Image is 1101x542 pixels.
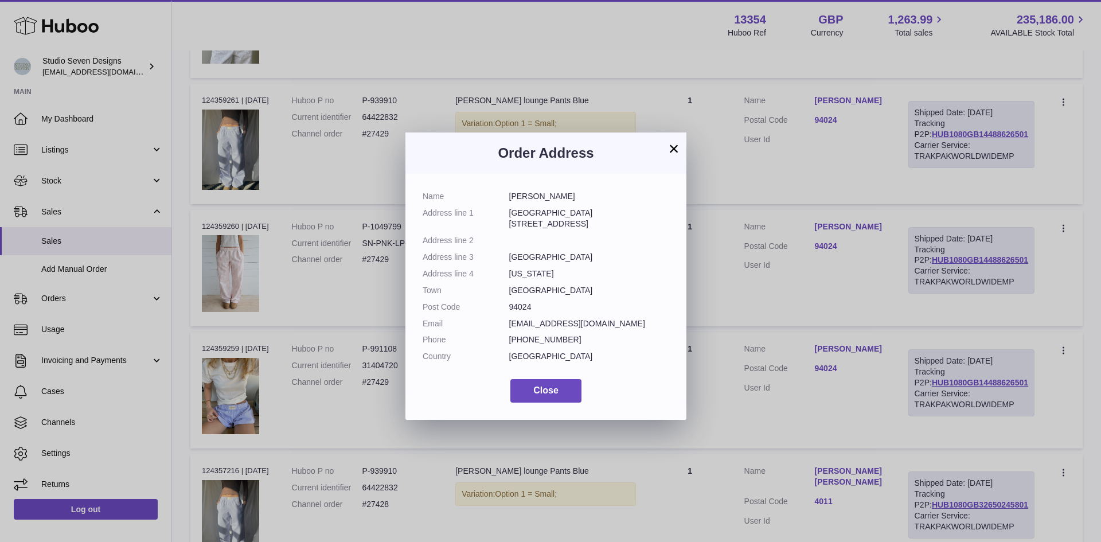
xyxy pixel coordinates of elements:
[423,235,509,246] dt: Address line 2
[667,142,681,155] button: ×
[423,144,669,162] h3: Order Address
[423,351,509,362] dt: Country
[423,191,509,202] dt: Name
[423,302,509,313] dt: Post Code
[423,334,509,345] dt: Phone
[423,318,509,329] dt: Email
[423,268,509,279] dt: Address line 4
[509,191,670,202] dd: [PERSON_NAME]
[509,285,670,296] dd: [GEOGRAPHIC_DATA]
[509,302,670,313] dd: 94024
[509,351,670,362] dd: [GEOGRAPHIC_DATA]
[509,252,670,263] dd: [GEOGRAPHIC_DATA]
[423,252,509,263] dt: Address line 3
[509,208,670,229] dd: [GEOGRAPHIC_DATA] [STREET_ADDRESS]
[510,379,581,403] button: Close
[533,385,559,395] span: Close
[509,318,670,329] dd: [EMAIL_ADDRESS][DOMAIN_NAME]
[423,208,509,229] dt: Address line 1
[423,285,509,296] dt: Town
[509,268,670,279] dd: [US_STATE]
[509,334,670,345] dd: [PHONE_NUMBER]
